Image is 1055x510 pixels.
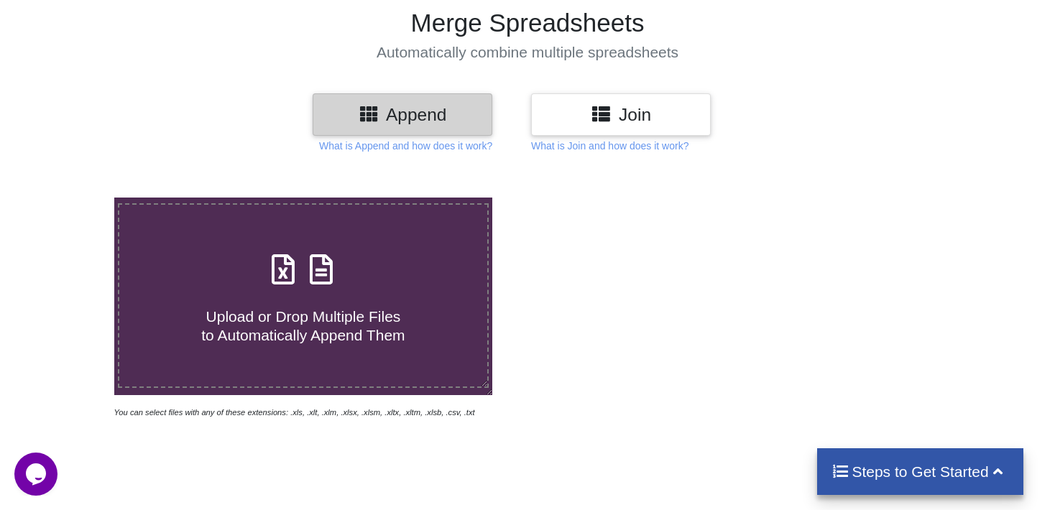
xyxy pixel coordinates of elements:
i: You can select files with any of these extensions: .xls, .xlt, .xlm, .xlsx, .xlsm, .xltx, .xltm, ... [114,408,475,417]
p: What is Join and how does it work? [531,139,688,153]
iframe: chat widget [14,453,60,496]
p: What is Append and how does it work? [319,139,492,153]
h3: Append [323,104,482,125]
span: Upload or Drop Multiple Files to Automatically Append Them [201,308,405,343]
h4: Steps to Get Started [831,463,1009,481]
h3: Join [542,104,700,125]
